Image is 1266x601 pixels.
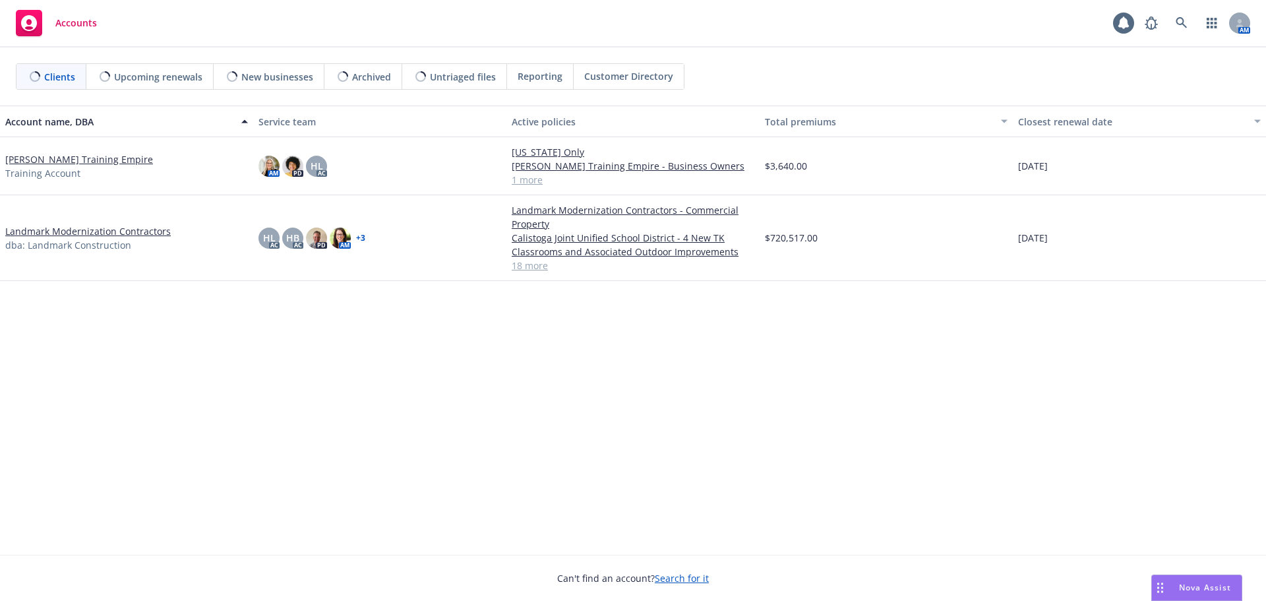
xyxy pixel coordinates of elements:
a: Landmark Modernization Contractors - Commercial Property [512,203,754,231]
button: Total premiums [760,106,1013,137]
a: [US_STATE] Only [512,145,754,159]
span: Can't find an account? [557,571,709,585]
a: 18 more [512,259,754,272]
img: photo [282,156,303,177]
a: Accounts [11,5,102,42]
a: Switch app [1199,10,1225,36]
span: Upcoming renewals [114,70,202,84]
span: Clients [44,70,75,84]
span: New businesses [241,70,313,84]
span: Accounts [55,18,97,28]
span: HL [311,159,323,173]
a: [PERSON_NAME] Training Empire [5,152,153,166]
img: photo [258,156,280,177]
button: Active policies [506,106,760,137]
div: Closest renewal date [1018,115,1246,129]
span: Customer Directory [584,69,673,83]
a: 1 more [512,173,754,187]
span: HB [286,231,299,245]
div: Service team [258,115,501,129]
span: [DATE] [1018,231,1048,245]
span: Training Account [5,166,80,180]
span: $720,517.00 [765,231,818,245]
button: Service team [253,106,506,137]
a: [PERSON_NAME] Training Empire - Business Owners [512,159,754,173]
button: Closest renewal date [1013,106,1266,137]
div: Account name, DBA [5,115,233,129]
a: + 3 [356,234,365,242]
div: Total premiums [765,115,993,129]
span: $3,640.00 [765,159,807,173]
a: Landmark Modernization Contractors [5,224,171,238]
img: photo [330,228,351,249]
img: photo [306,228,327,249]
span: Archived [352,70,391,84]
span: Reporting [518,69,562,83]
div: Active policies [512,115,754,129]
a: Search for it [655,572,709,585]
button: Nova Assist [1151,575,1242,601]
span: Untriaged files [430,70,496,84]
span: dba: Landmark Construction [5,238,131,252]
span: [DATE] [1018,159,1048,173]
a: Calistoga Joint Unified School District - 4 New TK Classrooms and Associated Outdoor Improvements [512,231,754,259]
span: HL [263,231,276,245]
div: Drag to move [1152,575,1168,600]
a: Search [1168,10,1195,36]
a: Report a Bug [1138,10,1164,36]
span: Nova Assist [1179,582,1231,593]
